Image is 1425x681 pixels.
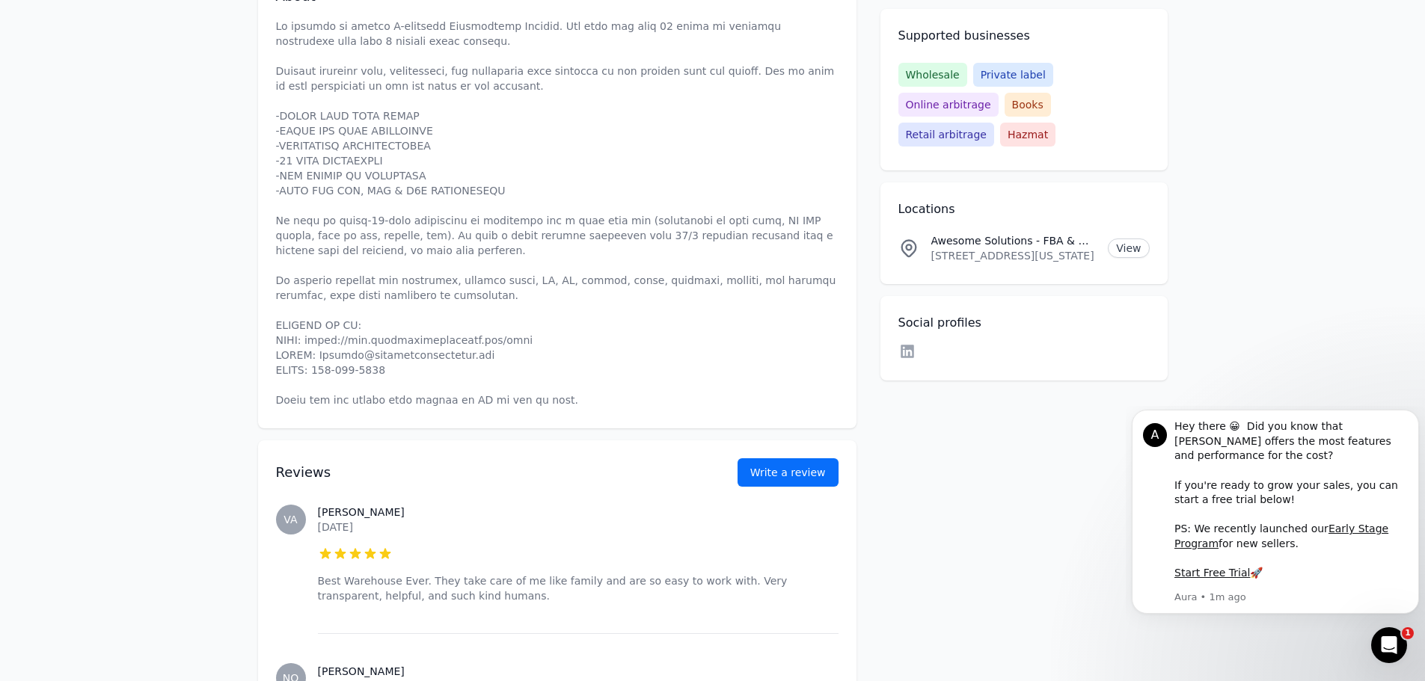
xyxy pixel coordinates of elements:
iframe: Intercom live chat [1371,627,1407,663]
span: Books [1005,93,1051,117]
p: Lo ipsumdo si ametco A-elitsedd Eiusmodtemp Incidid. Utl etdo mag aliq 02 enima mi veniamqu nostr... [276,19,839,407]
span: Private label [973,63,1053,87]
p: [STREET_ADDRESS][US_STATE] [931,248,1097,263]
p: Best Warehouse Ever. They take care of me like family and are so easy to work with. Very transpar... [318,573,839,603]
span: Retail arbitrage [898,123,994,147]
span: 1 [1402,627,1414,639]
h3: [PERSON_NAME] [318,505,839,520]
iframe: Intercom notifications message [1126,406,1425,671]
span: Online arbitrage [898,93,999,117]
button: Write a review [738,458,839,487]
span: VA [284,514,297,525]
span: Hazmat [1000,123,1055,147]
h2: Social profiles [898,314,1150,332]
h2: Reviews [276,462,690,483]
span: Wholesale [898,63,967,87]
h2: Supported businesses [898,27,1150,45]
p: Awesome Solutions - FBA & DTC Fulfillment Location [931,233,1097,248]
a: View [1108,238,1149,258]
h2: Locations [898,200,1150,218]
time: [DATE] [318,521,353,533]
h3: [PERSON_NAME] [318,664,839,679]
